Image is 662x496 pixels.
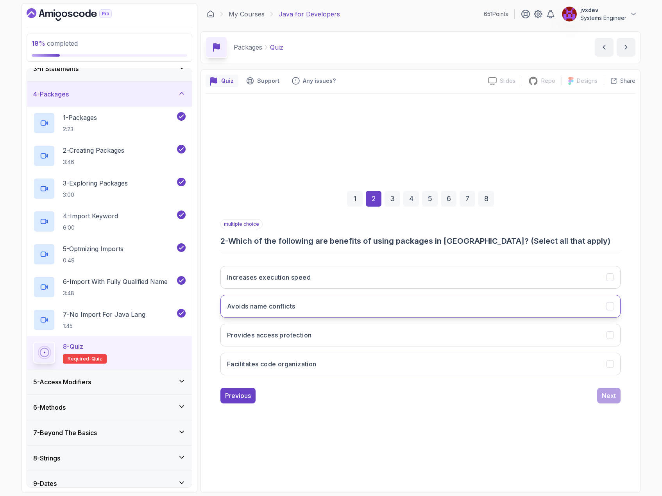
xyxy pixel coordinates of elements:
[63,158,124,166] p: 3:46
[541,77,555,85] p: Repo
[460,191,475,207] div: 7
[257,77,279,85] p: Support
[63,178,128,188] p: 3 - Exploring Packages
[220,324,621,346] button: Provides access protection
[33,428,97,437] h3: 7 - Beyond The Basics
[227,330,311,340] h3: Provides access protection
[220,295,621,318] button: Avoids name conflicts
[562,7,577,21] img: user profile image
[27,8,130,21] a: Dashboard
[33,89,69,99] h3: 4 - Packages
[227,302,295,311] h3: Avoids name conflicts
[225,391,251,400] div: Previous
[63,125,97,133] p: 2:23
[602,391,616,400] div: Next
[63,113,97,122] p: 1 - Packages
[234,43,262,52] p: Packages
[500,77,515,85] p: Slides
[33,342,186,364] button: 8-QuizRequired-quiz
[484,10,508,18] p: 651 Points
[33,178,186,200] button: 3-Exploring Packages3:00
[33,211,186,232] button: 4-Import Keyword6:00
[27,56,192,81] button: 3-If Statements
[242,75,284,87] button: Support button
[385,191,400,207] div: 3
[63,224,118,232] p: 6:00
[32,39,45,47] span: 18 %
[580,14,626,22] p: Systems Engineer
[91,356,102,362] span: quiz
[63,277,168,286] p: 6 - Import With Fully Qualified Name
[227,359,317,369] h3: Facilitates code organization
[27,82,192,107] button: 4-Packages
[33,453,60,463] h3: 8 - Strings
[27,420,192,445] button: 7-Beyond The Basics
[27,446,192,471] button: 8-Strings
[32,39,78,47] span: completed
[63,211,118,221] p: 4 - Import Keyword
[580,6,626,14] p: jvxdev
[478,191,494,207] div: 8
[27,369,192,394] button: 5-Access Modifiers
[33,309,186,331] button: 7-No Import For Java Lang1:45
[595,38,614,57] button: previous content
[620,77,635,85] p: Share
[207,10,215,18] a: Dashboard
[221,77,234,85] p: Quiz
[577,77,598,85] p: Designs
[206,75,238,87] button: quiz button
[63,342,83,351] p: 8 - Quiz
[270,43,283,52] p: Quiz
[63,257,123,264] p: 0:49
[220,266,621,289] button: Increases execution speed
[63,289,168,297] p: 3:48
[422,191,438,207] div: 5
[220,236,621,246] h3: 2 - Which of the following are benefits of using packages in [GEOGRAPHIC_DATA]? (Select all that ...
[33,403,66,412] h3: 6 - Methods
[68,356,91,362] span: Required-
[604,77,635,85] button: Share
[63,310,145,319] p: 7 - No Import For Java Lang
[33,377,91,387] h3: 5 - Access Modifiers
[63,244,123,253] p: 5 - Optmizing Imports
[63,146,124,155] p: 2 - Creating Packages
[220,388,256,403] button: Previous
[303,77,336,85] p: Any issues?
[33,479,57,488] h3: 9 - Dates
[63,322,145,330] p: 1:45
[617,38,635,57] button: next content
[597,388,621,403] button: Next
[33,64,79,73] h3: 3 - If Statements
[220,353,621,375] button: Facilitates code organization
[27,471,192,496] button: 9-Dates
[287,75,340,87] button: Feedback button
[63,191,128,199] p: 3:00
[279,9,340,19] p: Java for Developers
[562,6,637,22] button: user profile imagejvxdevSystems Engineer
[347,191,363,207] div: 1
[27,395,192,420] button: 6-Methods
[229,9,265,19] a: My Courses
[33,276,186,298] button: 6-Import With Fully Qualified Name3:48
[220,219,263,229] p: multiple choice
[403,191,419,207] div: 4
[33,243,186,265] button: 5-Optmizing Imports0:49
[33,145,186,167] button: 2-Creating Packages3:46
[366,191,381,207] div: 2
[33,112,186,134] button: 1-Packages2:23
[441,191,456,207] div: 6
[227,273,311,282] h3: Increases execution speed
